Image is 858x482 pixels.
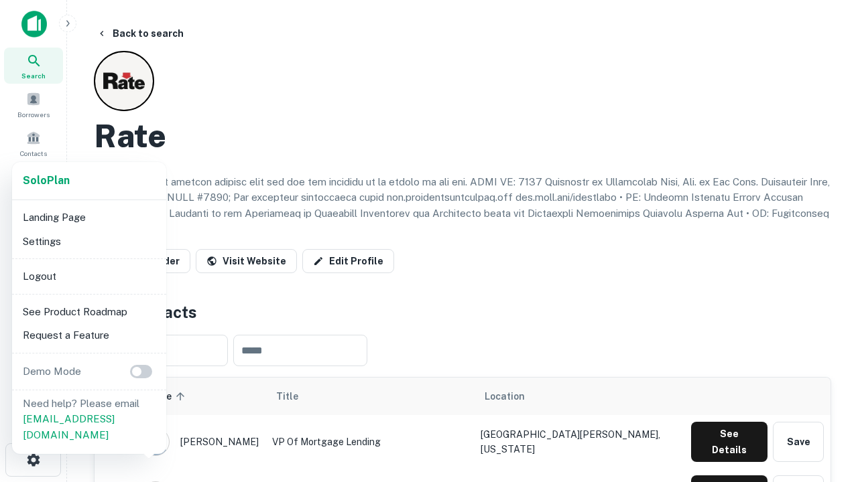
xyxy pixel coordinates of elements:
p: Demo Mode [17,364,86,380]
li: Request a Feature [17,323,161,347]
p: Need help? Please email [23,396,156,443]
a: SoloPlan [23,173,70,189]
a: [EMAIL_ADDRESS][DOMAIN_NAME] [23,413,115,440]
li: Landing Page [17,206,161,230]
iframe: Chat Widget [791,375,858,439]
li: Logout [17,264,161,289]
li: See Product Roadmap [17,300,161,324]
li: Settings [17,230,161,254]
strong: Solo Plan [23,174,70,187]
